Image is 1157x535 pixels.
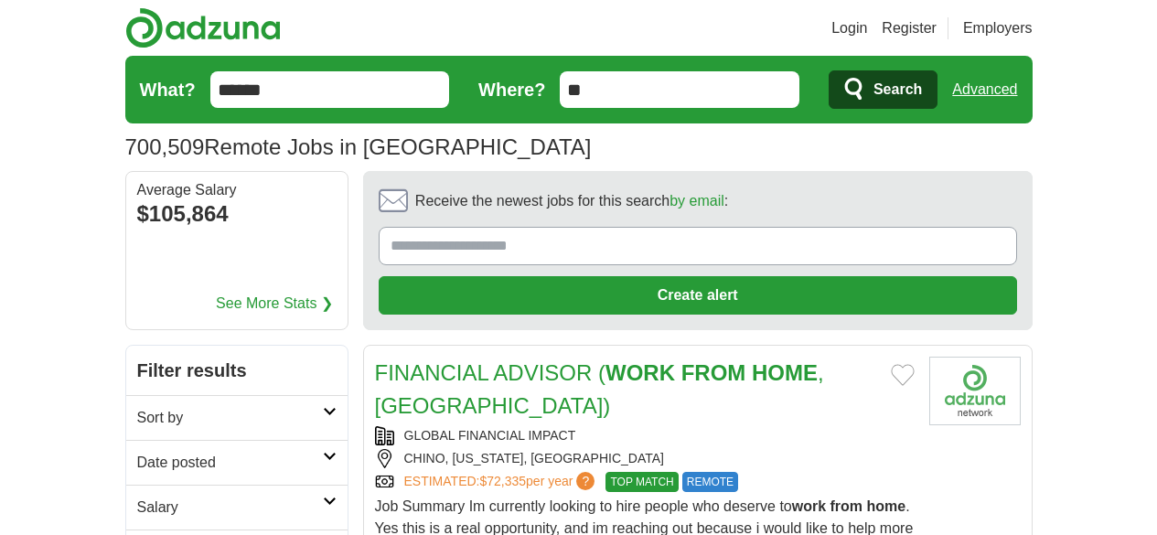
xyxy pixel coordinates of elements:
a: Employers [963,17,1033,39]
div: $105,864 [137,198,337,230]
strong: HOME [752,360,818,385]
h2: Salary [137,497,323,519]
img: Company logo [929,357,1021,425]
a: Login [831,17,867,39]
a: Date posted [126,440,348,485]
a: See More Stats ❯ [216,293,333,315]
div: CHINO, [US_STATE], [GEOGRAPHIC_DATA] [375,449,915,468]
span: 700,509 [125,131,205,164]
h1: Remote Jobs in [GEOGRAPHIC_DATA] [125,134,592,159]
div: Average Salary [137,183,337,198]
strong: from [830,498,863,514]
a: ESTIMATED:$72,335per year? [404,472,599,492]
a: Register [882,17,937,39]
span: Receive the newest jobs for this search : [415,190,728,212]
strong: work [792,498,826,514]
label: Where? [478,76,545,103]
button: Search [829,70,937,109]
div: GLOBAL FINANCIAL IMPACT [375,426,915,445]
button: Create alert [379,276,1017,315]
strong: WORK [605,360,675,385]
span: $72,335 [479,474,526,488]
a: Advanced [952,71,1017,108]
a: Salary [126,485,348,530]
span: Search [873,71,922,108]
img: Adzuna logo [125,7,281,48]
button: Add to favorite jobs [891,364,915,386]
h2: Filter results [126,346,348,395]
label: What? [140,76,196,103]
span: REMOTE [682,472,738,492]
h2: Date posted [137,452,323,474]
a: Sort by [126,395,348,440]
span: TOP MATCH [605,472,678,492]
a: FINANCIAL ADVISOR (WORK FROM HOME, [GEOGRAPHIC_DATA]) [375,360,824,418]
a: by email [670,193,724,209]
strong: home [867,498,906,514]
span: ? [576,472,595,490]
strong: FROM [681,360,746,385]
h2: Sort by [137,407,323,429]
